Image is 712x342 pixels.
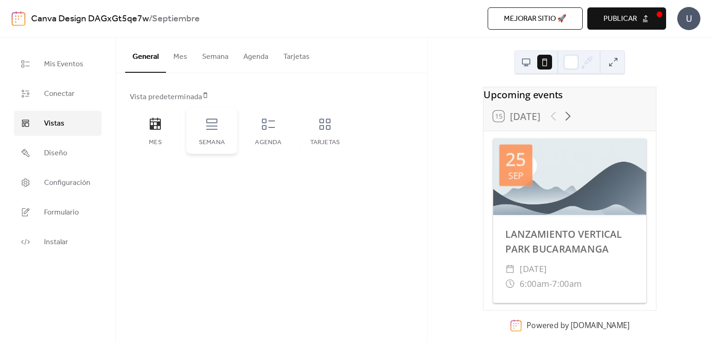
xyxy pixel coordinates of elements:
button: Agenda [236,38,276,72]
div: Mes [139,139,172,146]
div: Sep [509,171,524,180]
span: Mejorar sitio 🚀 [504,13,566,25]
a: Conectar [14,81,102,106]
button: General [125,38,166,73]
span: Publicar [604,13,637,25]
div: Tarjetas [309,139,341,146]
button: Mes [166,38,195,72]
div: Agenda [252,139,285,146]
span: 6:00am [520,276,549,291]
span: Configuración [44,177,90,189]
a: Formulario [14,200,102,225]
b: / [149,10,152,28]
div: Upcoming events [483,87,656,101]
span: [DATE] [520,262,547,276]
a: Instalar [14,229,102,254]
img: logo [12,11,25,26]
span: 7:00am [553,276,582,291]
span: Instalar [44,237,68,248]
a: Diseño [14,140,102,165]
div: LANZAMIENTO VERTICAL PARK BUCARAMANGA [493,227,646,256]
button: Mejorar sitio 🚀 [488,7,583,30]
div: Powered by [527,320,629,330]
a: Configuración [14,170,102,195]
div: ​ [505,262,515,276]
div: Semana [196,139,228,146]
span: Formulario [44,207,79,218]
span: Mis Eventos [44,59,83,70]
a: [DOMAIN_NAME] [571,320,629,330]
b: Septiembre [152,10,200,28]
span: Vistas [44,118,64,129]
button: Semana [195,38,236,72]
button: Tarjetas [276,38,317,72]
div: ​ [505,276,515,291]
span: Conectar [44,89,75,100]
button: Publicar [587,7,666,30]
div: U [677,7,700,30]
div: 25 [506,151,526,169]
span: Diseño [44,148,67,159]
a: Mis Eventos [14,51,102,76]
span: - [549,276,553,291]
div: Vista predeterminada [130,92,412,103]
a: Vistas [14,111,102,136]
a: Canva Design DAGxGt5qe7w [31,10,149,28]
